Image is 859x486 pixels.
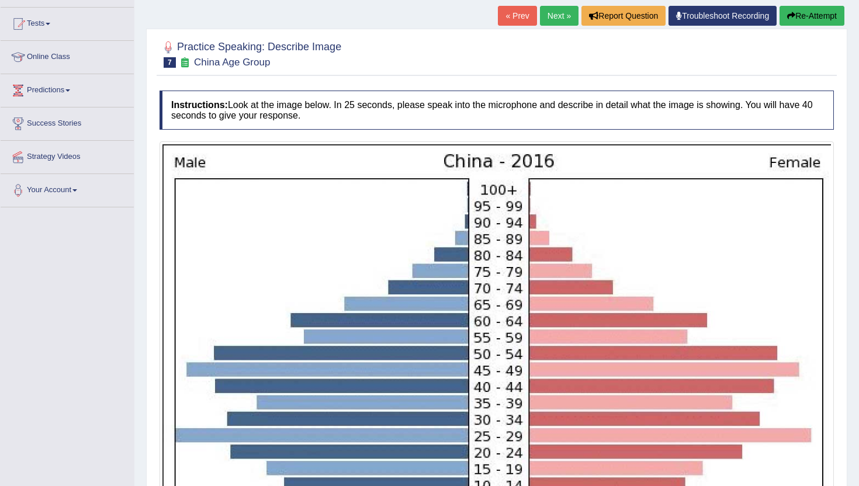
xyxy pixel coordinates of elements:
[1,174,134,203] a: Your Account
[1,8,134,37] a: Tests
[1,141,134,170] a: Strategy Videos
[669,6,777,26] a: Troubleshoot Recording
[160,91,834,130] h4: Look at the image below. In 25 seconds, please speak into the microphone and describe in detail w...
[581,6,666,26] button: Report Question
[194,57,270,68] small: China Age Group
[780,6,844,26] button: Re-Attempt
[164,57,176,68] span: 7
[160,39,341,68] h2: Practice Speaking: Describe Image
[171,100,228,110] b: Instructions:
[1,107,134,137] a: Success Stories
[1,41,134,70] a: Online Class
[540,6,579,26] a: Next »
[1,74,134,103] a: Predictions
[179,57,191,68] small: Exam occurring question
[498,6,536,26] a: « Prev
